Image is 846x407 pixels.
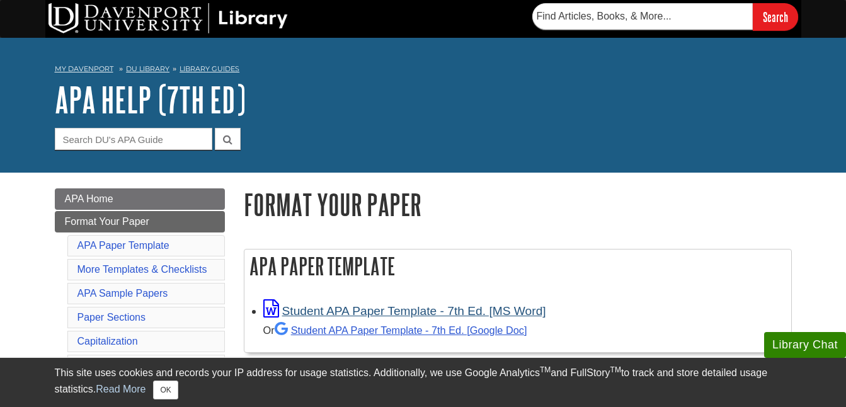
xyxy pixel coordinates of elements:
[275,324,527,336] a: Student APA Paper Template - 7th Ed. [Google Doc]
[49,3,288,33] img: DU Library
[55,211,225,232] a: Format Your Paper
[55,365,792,399] div: This site uses cookies and records your IP address for usage statistics. Additionally, we use Goo...
[55,64,113,74] a: My Davenport
[77,288,168,299] a: APA Sample Papers
[753,3,798,30] input: Search
[153,381,178,399] button: Close
[55,188,225,210] a: APA Home
[263,324,527,336] small: Or
[77,336,138,347] a: Capitalization
[77,312,146,323] a: Paper Sections
[55,60,792,81] nav: breadcrumb
[96,384,146,394] a: Read More
[244,249,791,283] h2: APA Paper Template
[55,128,212,150] input: Search DU's APA Guide
[126,64,169,73] a: DU Library
[180,64,239,73] a: Library Guides
[77,264,207,275] a: More Templates & Checklists
[532,3,798,30] form: Searches DU Library's articles, books, and more
[532,3,753,30] input: Find Articles, Books, & More...
[65,216,149,227] span: Format Your Paper
[263,304,546,318] a: Link opens in new window
[540,365,551,374] sup: TM
[610,365,621,374] sup: TM
[244,188,792,221] h1: Format Your Paper
[55,80,246,119] a: APA Help (7th Ed)
[764,332,846,358] button: Library Chat
[65,193,113,204] span: APA Home
[77,240,169,251] a: APA Paper Template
